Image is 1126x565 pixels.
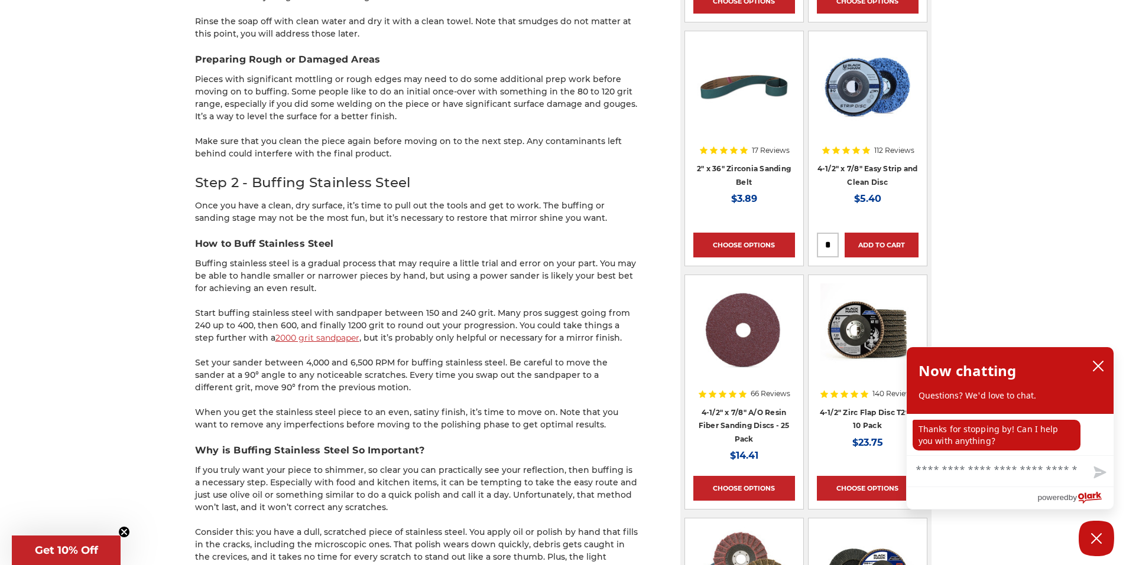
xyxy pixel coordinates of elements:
span: $14.41 [730,450,758,461]
h2: Now chatting [919,359,1016,383]
a: Choose Options [693,476,795,501]
p: Rinse the soap off with clean water and dry it with a clean towel. Note that smudges do not matte... [195,15,638,40]
a: Powered by Olark [1037,487,1114,509]
button: Send message [1084,459,1114,486]
img: 2" x 36" Zirconia Pipe Sanding Belt [697,40,791,134]
span: 66 Reviews [751,390,790,397]
span: 140 Reviews [872,390,916,397]
button: close chatbox [1089,357,1108,375]
a: Choose Options [817,476,919,501]
a: 2" x 36" Zirconia Sanding Belt [697,164,791,187]
a: 2000 grit sandpaper [275,332,359,343]
p: Make sure that you clean the piece again before moving on to the next step. Any contaminants left... [195,135,638,160]
p: Start buffing stainless steel with sandpaper between 150 and 240 grit. Many pros suggest going fr... [195,307,638,344]
a: 4-1/2" x 7/8" Easy Strip and Clean Disc [817,164,918,187]
p: Buffing stainless steel is a gradual process that may require a little trial and error on your pa... [195,257,638,295]
img: 4.5 inch resin fiber disc [696,283,792,378]
span: by [1069,490,1077,505]
p: If you truly want your piece to shimmer, so clear you can practically see your reflection, then b... [195,464,638,514]
a: 2" x 36" Zirconia Pipe Sanding Belt [693,40,795,141]
a: Choose Options [693,233,795,257]
h2: Step 2 - Buffing Stainless Steel [195,172,638,193]
span: powered [1037,490,1068,505]
span: Get 10% Off [35,544,98,557]
span: $5.40 [854,193,881,204]
p: Thanks for stopping by! Can I help you with anything? [913,420,1080,450]
a: 4.5" Black Hawk Zirconia Flap Disc 10 Pack [817,283,919,385]
div: chat [907,414,1114,455]
h3: How to Buff Stainless Steel [195,237,638,251]
p: Questions? We'd love to chat. [919,390,1102,401]
img: 4-1/2" x 7/8" Easy Strip and Clean Disc [817,40,919,134]
a: 4.5 inch resin fiber disc [693,283,795,385]
p: Pieces with significant mottling or rough edges may need to do some additional prep work before m... [195,73,638,123]
div: olark chatbox [906,347,1114,510]
a: 4-1/2" x 7/8" Easy Strip and Clean Disc [817,40,919,141]
p: When you get the stainless steel piece to an even, satiny finish, it’s time to move on. Note that... [195,406,638,431]
a: 4-1/2" Zirc Flap Disc T29 - 10 Pack [820,408,916,430]
h3: Why is Buffing Stainless Steel So Important? [195,443,638,458]
button: Close teaser [118,526,130,538]
button: Close Chatbox [1079,521,1114,556]
span: 17 Reviews [752,147,790,154]
a: Add to Cart [845,233,919,257]
div: Get 10% OffClose teaser [12,535,121,565]
p: Set your sander between 4,000 and 6,500 RPM for buffing stainless steel. Be careful to move the s... [195,357,638,394]
span: $3.89 [731,193,757,204]
p: Once you have a clean, dry surface, it’s time to pull out the tools and get to work. The buffing ... [195,200,638,224]
a: 4-1/2" x 7/8" A/O Resin Fiber Sanding Discs - 25 Pack [699,408,790,443]
img: 4.5" Black Hawk Zirconia Flap Disc 10 Pack [820,283,915,378]
span: $23.75 [852,437,883,448]
h3: Preparing Rough or Damaged Areas [195,53,638,67]
span: 112 Reviews [874,147,914,154]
